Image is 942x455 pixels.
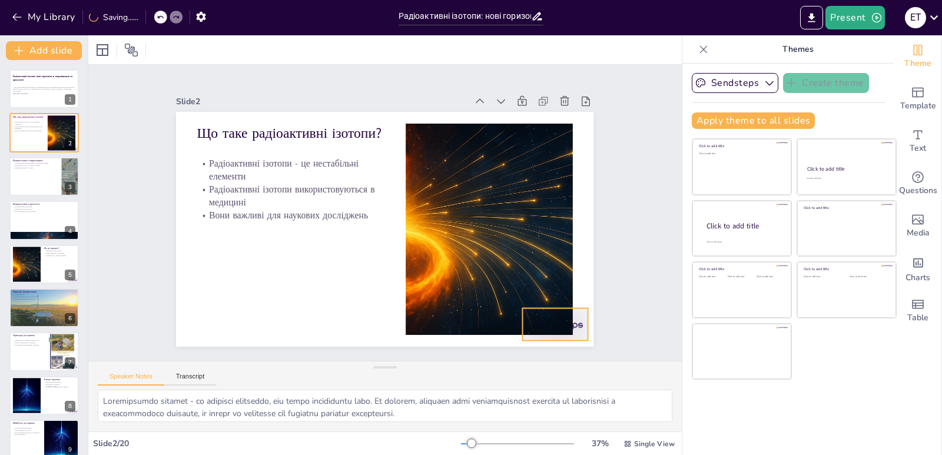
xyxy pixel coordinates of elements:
[44,252,75,254] p: Визначення віку матеріалів
[13,129,44,132] p: Вони важливі для наукових досліджень
[13,86,75,92] p: У цій презентації ми розглянемо, як радіоактивні ізотопи використовуються як індикатори у тваринн...
[13,342,44,344] p: Вплив забруднення на природу
[13,427,41,431] p: Зростання використання радіоактивних ізотопів
[13,334,44,338] p: Приклади досліджень
[164,373,217,386] button: Transcript
[728,275,754,278] div: Click to add text
[13,431,41,434] p: Вдосконалення методів дослідження
[9,69,79,108] div: Радіоактивні ізотопи: нові горизонти в тваринництві та археологіїУ цій презентації ми розглянемо,...
[894,120,941,162] div: Add text boxes
[910,142,926,155] span: Text
[783,73,869,93] button: Create theme
[13,340,44,342] p: Ефективність у вивченні екосистем
[807,165,885,172] div: Click to add title
[89,12,138,23] div: Saving......
[13,295,75,298] p: Нові можливості для досліджень
[93,41,112,59] div: Layout
[894,35,941,78] div: Change the overall theme
[13,202,75,206] p: Використання в археології
[13,210,75,212] p: Нові горизонти для досліджень
[44,383,75,386] p: Екологічні наслідки
[699,152,783,155] div: Click to add text
[692,73,778,93] button: Sendsteps
[65,401,75,411] div: 8
[699,144,783,148] div: Click to add title
[44,381,75,383] p: Безпека використання
[899,184,937,197] span: Questions
[13,208,75,211] p: Вивчення історії людства
[44,247,75,250] p: Як це працює?
[894,78,941,120] div: Add ready made slides
[699,267,783,271] div: Click to add title
[907,227,930,240] span: Media
[9,332,79,371] div: 7
[699,275,725,278] div: Click to add text
[13,75,72,81] strong: Радіоактивні ізотопи: нові горизонти в тваринництві та археології
[13,115,44,119] p: Що таке радіоактивні ізотопи?
[706,240,781,243] div: Click to add body
[13,121,44,125] p: Радіоактивні ізотопи - це нестабільні елементи
[894,247,941,290] div: Add charts and graphs
[13,164,58,167] p: Визначення росту та розвитку тварин
[807,177,885,180] div: Click to add text
[900,99,936,112] span: Template
[44,254,75,257] p: Оцінка стану здоров'я тварин
[905,6,926,29] button: E T
[44,378,75,381] p: Етичні питання
[894,162,941,205] div: Get real-time input from your audience
[65,94,75,105] div: 1
[904,57,931,70] span: Theme
[9,376,79,415] div: 8
[9,8,80,26] button: My Library
[9,157,79,196] div: https://cdn.sendsteps.com/images/logo/sendsteps_logo_white.pnghttps://cdn.sendsteps.com/images/lo...
[9,245,79,284] div: https://cdn.sendsteps.com/images/logo/sendsteps_logo_white.pnghttps://cdn.sendsteps.com/images/lo...
[905,7,926,28] div: E T
[9,288,79,327] div: https://cdn.sendsteps.com/images/logo/sendsteps_logo_white.pnghttps://cdn.sendsteps.com/images/lo...
[850,275,887,278] div: Click to add text
[6,41,82,60] button: Add slide
[13,162,58,164] p: Радіоактивні ізотопи вивчають харчування тварин
[13,434,41,436] p: Нові відкриття
[197,183,385,209] p: Радіоактивні ізотопи використовуються в медицині
[804,205,888,210] div: Click to add title
[713,35,883,64] p: Themes
[65,182,75,192] div: 3
[13,294,75,296] p: Точність даних
[197,157,385,182] p: Радіоактивні ізотопи - це нестабільні елементи
[13,92,75,95] p: Generated with [URL]
[65,313,75,324] div: 6
[98,390,672,422] textarea: Loremipsumdo sitamet - co adipisci elitseddo, eiu tempo incididuntu labo. Et dolorem, aliquaen ad...
[825,6,884,29] button: Present
[13,125,44,129] p: Радіоактивні ізотопи використовуються в медицині
[13,421,41,425] p: Майбутнє досліджень
[804,267,888,271] div: Click to add title
[905,271,930,284] span: Charts
[197,124,385,143] p: Що таке радіоактивні ізотопи?
[800,6,823,29] button: Export to PowerPoint
[692,112,815,129] button: Apply theme to all slides
[65,138,75,149] div: 2
[65,270,75,280] div: 5
[399,8,532,25] input: Insert title
[894,290,941,332] div: Add a table
[98,373,164,386] button: Speaker Notes
[65,226,75,237] div: 4
[706,221,782,231] div: Click to add title
[65,357,75,368] div: 7
[65,444,75,455] div: 9
[586,438,614,449] div: 37 %
[804,275,841,278] div: Click to add text
[93,438,461,449] div: Slide 2 / 20
[13,159,58,162] p: Використання в тваринництві
[894,205,941,247] div: Add images, graphics, shapes or video
[176,96,466,107] div: Slide 2
[634,439,675,449] span: Single View
[44,386,75,388] p: [PERSON_NAME] людей і тварин
[13,206,75,208] p: Вуглець-14 для датування
[197,209,385,222] p: Вони важливі для наукових досліджень
[13,290,75,294] p: Переваги використання
[907,311,928,324] span: Table
[124,43,138,57] span: Position
[13,167,58,169] p: Виявлення хвороб у тварин
[13,344,44,346] p: Дослідження еволюційних процесів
